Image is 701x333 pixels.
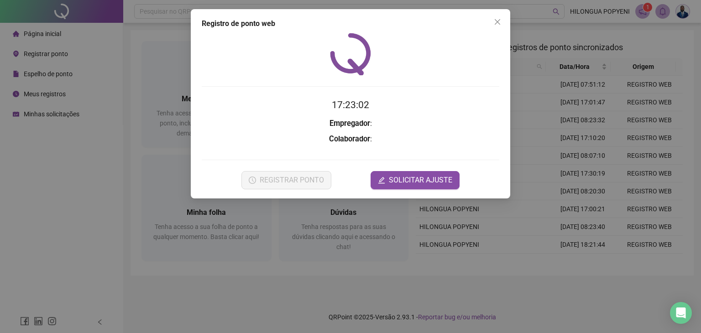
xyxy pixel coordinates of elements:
[490,15,505,29] button: Close
[202,18,499,29] div: Registro de ponto web
[670,302,692,324] div: Open Intercom Messenger
[389,175,452,186] span: SOLICITAR AJUSTE
[202,118,499,130] h3: :
[241,171,331,189] button: REGISTRAR PONTO
[202,133,499,145] h3: :
[378,177,385,184] span: edit
[371,171,460,189] button: editSOLICITAR AJUSTE
[494,18,501,26] span: close
[329,135,370,143] strong: Colaborador
[332,99,369,110] time: 17:23:02
[330,119,370,128] strong: Empregador
[330,33,371,75] img: QRPoint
